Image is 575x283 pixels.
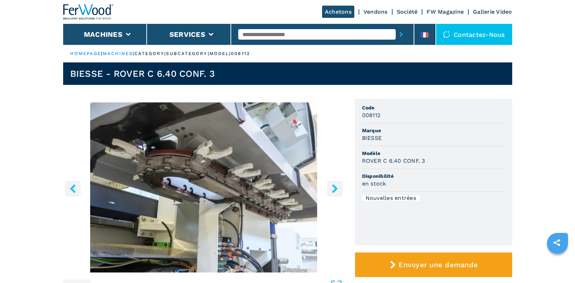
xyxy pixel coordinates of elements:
[362,157,425,165] h3: ROVER C 6.40 CONF. 3
[101,51,102,56] span: |
[396,26,407,42] button: submit-button
[362,104,505,111] span: Code
[545,251,570,278] iframe: Chat
[134,50,166,57] p: category |
[209,50,231,57] p: model |
[231,50,250,57] p: 008112
[84,30,122,39] button: Machines
[362,134,382,142] h3: BIESSE
[65,181,81,196] button: left-button
[397,8,418,15] a: Société
[548,234,566,251] a: sharethis
[63,102,345,272] div: Go to Slide 10
[436,24,512,45] div: Contactez-nous
[169,30,205,39] button: Services
[443,31,450,38] img: Contactez-nous
[362,180,386,188] h3: en stock
[322,6,354,18] a: Achetons
[103,51,133,56] a: machines
[63,102,345,272] img: Centre D'Usinage À 5 Axes BIESSE ROVER C 6.40 CONF. 3
[362,111,381,119] h3: 008112
[362,150,505,157] span: Modèle
[166,50,209,57] p: subcategory |
[70,68,215,79] h1: BIESSE - ROVER C 6.40 CONF. 3
[327,181,343,196] button: right-button
[399,261,478,269] span: Envoyer une demande
[362,173,505,180] span: Disponibilité
[133,51,134,56] span: |
[63,4,114,20] img: Ferwood
[362,127,505,134] span: Marque
[355,252,512,277] button: Envoyer une demande
[363,8,388,15] a: Vendons
[427,8,464,15] a: FW Magazine
[473,8,512,15] a: Gallerie Video
[362,195,420,201] div: Nouvelles entrées
[70,51,101,56] a: HOMEPAGE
